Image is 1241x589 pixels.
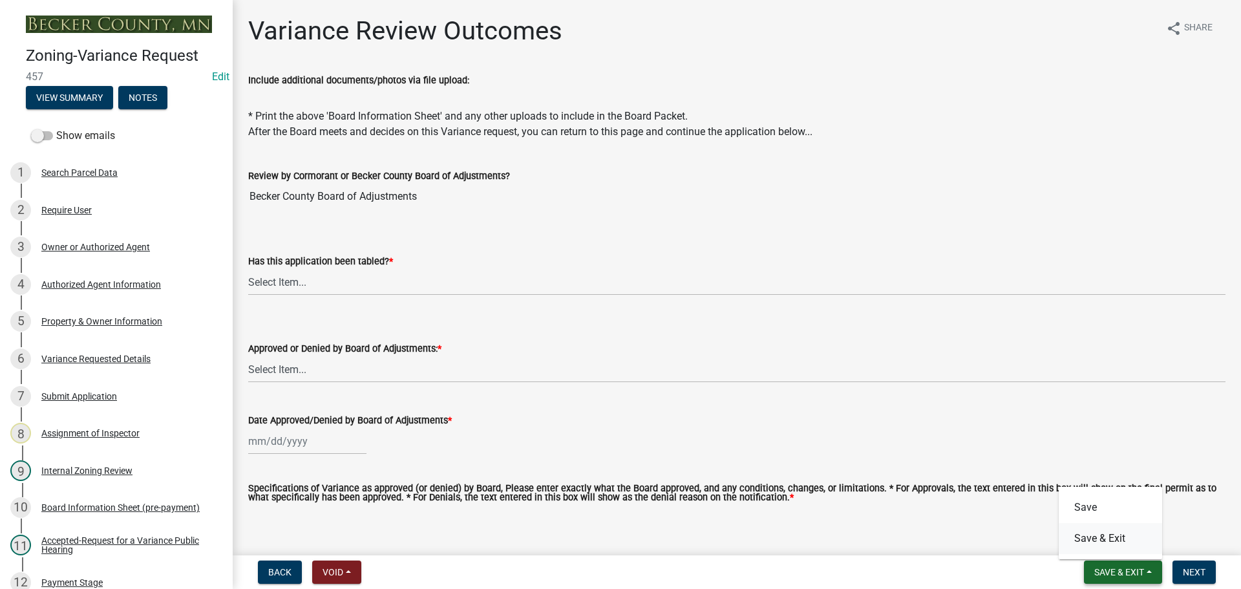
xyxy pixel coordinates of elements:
label: Include additional documents/photos via file upload: [248,76,469,85]
label: Review by Cormorant or Becker County Board of Adjustments? [248,172,510,181]
span: * Print the above 'Board Information Sheet' and any other uploads to include in the Board Packet. [248,110,688,122]
span: Save & Exit [1094,567,1144,577]
wm-modal-confirm: Edit Application Number [212,70,229,83]
wm-modal-confirm: Summary [26,93,113,103]
button: Save & Exit [1084,561,1162,584]
span: Void [323,567,343,577]
div: 3 [10,237,31,257]
wm-modal-confirm: Notes [118,93,167,103]
div: Owner or Authorized Agent [41,242,150,252]
div: 9 [10,460,31,481]
div: Search Parcel Data [41,168,118,177]
img: Becker County, Minnesota [26,16,212,33]
button: shareShare [1156,16,1223,41]
input: mm/dd/yyyy [248,428,366,455]
div: Save & Exit [1059,487,1162,559]
div: 7 [10,386,31,407]
div: After the Board meets and decides on this Variance request, you can return to this page and conti... [248,124,1225,140]
button: Save & Exit [1059,523,1162,554]
div: 11 [10,535,31,555]
div: Internal Zoning Review [41,466,133,475]
div: Payment Stage [41,578,103,587]
div: 1 [10,162,31,183]
span: Next [1183,567,1205,577]
button: Back [258,561,302,584]
div: Submit Application [41,392,117,401]
div: Variance Requested Details [41,354,151,363]
span: Back [268,567,292,577]
h4: Zoning-Variance Request [26,47,222,65]
button: Notes [118,86,167,109]
div: Authorized Agent Information [41,280,161,289]
button: View Summary [26,86,113,109]
h1: Variance Review Outcomes [248,16,562,47]
div: 10 [10,497,31,518]
div: 5 [10,311,31,332]
div: Board Information Sheet (pre-payment) [41,503,200,512]
label: Show emails [31,128,115,144]
div: 2 [10,200,31,220]
div: 6 [10,348,31,369]
span: 457 [26,70,207,83]
div: 8 [10,423,31,444]
label: Date Approved/Denied by Board of Adjustments [248,416,452,425]
button: Void [312,561,361,584]
a: Edit [212,70,229,83]
div: 4 [10,274,31,295]
div: Accepted-Request for a Variance Public Hearing [41,536,212,554]
label: Specifications of Variance as approved (or denied) by Board, Please enter exactly what the Board ... [248,484,1225,503]
i: share [1166,21,1182,36]
span: Share [1184,21,1213,36]
label: Has this application been tabled? [248,257,393,266]
button: Next [1172,561,1216,584]
div: Assignment of Inspector [41,429,140,438]
div: Require User [41,206,92,215]
button: Save [1059,492,1162,523]
div: Property & Owner Information [41,317,162,326]
label: Approved or Denied by Board of Adjustments: [248,345,441,354]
